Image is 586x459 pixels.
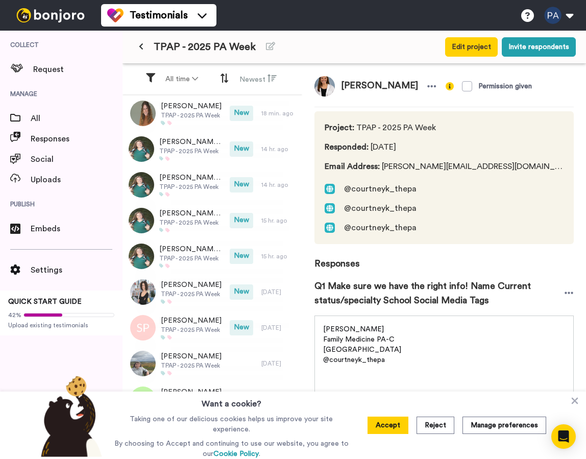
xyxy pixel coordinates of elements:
div: 15 hr. ago [261,252,297,260]
span: Testimonials [130,8,188,22]
span: @courtneyk_thepa [344,202,417,214]
span: TPAP - 2025 PA Week [154,40,256,54]
div: [DATE] [261,324,297,332]
div: 15 hr. ago [261,216,297,225]
span: [PERSON_NAME] [335,76,424,96]
span: 42% [8,311,21,319]
span: TPAP - 2025 PA Week [161,361,222,370]
p: Taking one of our delicious cookies helps us improve your site experience. [112,414,351,434]
span: [PERSON_NAME] [161,280,222,290]
div: [DATE] [261,359,297,368]
span: [PERSON_NAME] [161,316,222,326]
span: Responded : [325,143,369,151]
span: Q1 Make sure we have the right info! Name Current status/specialty School Social Media Tags [314,279,564,307]
span: New [230,249,253,264]
span: @courtneyk_thepa [344,183,417,195]
span: Responses [31,133,123,145]
span: TPAP - 2025 PA Week [325,122,564,134]
span: [GEOGRAPHIC_DATA] [323,346,401,353]
img: 828edc24-11c2-482a-ae2f-31af0225efdc.jpeg [129,208,154,233]
img: sp.png [130,315,156,341]
span: [PERSON_NAME] [161,387,222,397]
img: bear-with-cookie.png [32,375,107,457]
span: Project : [325,124,354,132]
span: New [230,141,253,157]
img: bj-logo-header-white.svg [12,8,89,22]
span: TPAP - 2025 PA Week [161,290,222,298]
span: [PERSON_NAME] [161,351,222,361]
span: New [230,213,253,228]
span: [PERSON_NAME][GEOGRAPHIC_DATA][PERSON_NAME] [159,173,225,183]
button: Newest [233,69,283,89]
span: TPAP - 2025 PA Week [159,219,225,227]
button: Reject [417,417,454,434]
span: Request [33,63,123,76]
button: Accept [368,417,408,434]
h3: Want a cookie? [202,392,261,410]
span: New [230,320,253,335]
a: [PERSON_NAME][GEOGRAPHIC_DATA][PERSON_NAME]TPAP - 2025 PA WeekNew15 hr. ago [123,203,302,238]
span: TPAP - 2025 PA Week [161,111,222,119]
button: Manage preferences [462,417,546,434]
a: Cookie Policy [213,450,259,457]
span: @courtneyk_thepa [323,356,385,364]
span: [PERSON_NAME][GEOGRAPHIC_DATA][PERSON_NAME] [159,208,225,219]
a: [PERSON_NAME][GEOGRAPHIC_DATA][PERSON_NAME]TPAP - 2025 PA WeekNew14 hr. ago [123,131,302,167]
span: [PERSON_NAME][GEOGRAPHIC_DATA][PERSON_NAME] [159,244,225,254]
span: New [230,106,253,121]
span: QUICK START GUIDE [8,298,82,305]
span: Upload existing testimonials [8,321,114,329]
div: Permission given [478,81,532,91]
button: Edit project [445,37,498,57]
img: 828edc24-11c2-482a-ae2f-31af0225efdc.jpeg [129,172,154,198]
span: [DATE] [325,141,564,153]
a: [PERSON_NAME]TPAP - 2025 PA Week[DATE] [123,346,302,381]
img: web.svg [325,184,335,194]
span: Settings [31,264,123,276]
div: [DATE] [261,288,297,296]
span: New [230,284,253,300]
button: All time [159,70,204,88]
span: [PERSON_NAME] [161,101,222,111]
span: Social [31,153,123,165]
p: By choosing to Accept and continuing to use our website, you agree to our . [112,439,351,459]
img: 828edc24-11c2-482a-ae2f-31af0225efdc.jpeg [129,244,154,269]
span: New [230,177,253,192]
div: 18 min. ago [261,109,297,117]
span: TPAP - 2025 PA Week [159,254,225,262]
a: [PERSON_NAME]TPAP - 2025 PA WeekNew18 min. ago [123,95,302,131]
span: Family Medicine PA-C [323,336,395,343]
img: tm-color.svg [107,7,124,23]
span: All [31,112,123,125]
img: mw.png [130,386,156,412]
span: @courtneyk_thepa [344,222,417,234]
div: 14 hr. ago [261,145,297,153]
a: [PERSON_NAME]TPAP - 2025 PA WeekNew[DATE] [123,381,302,417]
a: [PERSON_NAME]TPAP - 2025 PA WeekNew[DATE] [123,310,302,346]
span: [PERSON_NAME][GEOGRAPHIC_DATA][PERSON_NAME] [159,137,225,147]
img: 828edc24-11c2-482a-ae2f-31af0225efdc.jpeg [129,136,154,162]
img: f506cbc6-c4d0-442b-baaa-d2f70513acdb.jpeg [130,351,156,376]
span: Responses [314,244,574,271]
span: TPAP - 2025 PA Week [161,326,222,334]
div: Open Intercom Messenger [551,424,576,449]
img: af077f6f-35d0-4bcd-92a9-1a630fe36193.jpeg [314,76,335,96]
button: Invite respondents [502,37,576,57]
span: Email Address : [325,162,380,171]
img: 8d37577f-f150-4295-8149-37672134a21e.jpeg [130,101,156,126]
img: web.svg [325,203,335,213]
span: Embeds [31,223,123,235]
a: [PERSON_NAME][GEOGRAPHIC_DATA][PERSON_NAME]TPAP - 2025 PA WeekNew15 hr. ago [123,238,302,274]
div: 14 hr. ago [261,181,297,189]
img: df038018-c642-4fb7-8bef-09691266a70d.jpeg [130,279,156,305]
img: info-yellow.svg [446,82,454,90]
span: [PERSON_NAME] [323,326,384,333]
a: [PERSON_NAME][GEOGRAPHIC_DATA][PERSON_NAME]TPAP - 2025 PA WeekNew14 hr. ago [123,167,302,203]
span: TPAP - 2025 PA Week [159,183,225,191]
span: TPAP - 2025 PA Week [159,147,225,155]
a: [PERSON_NAME]TPAP - 2025 PA WeekNew[DATE] [123,274,302,310]
span: Uploads [31,174,123,186]
img: web.svg [325,223,335,233]
span: [PERSON_NAME][EMAIL_ADDRESS][DOMAIN_NAME] [325,160,564,173]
